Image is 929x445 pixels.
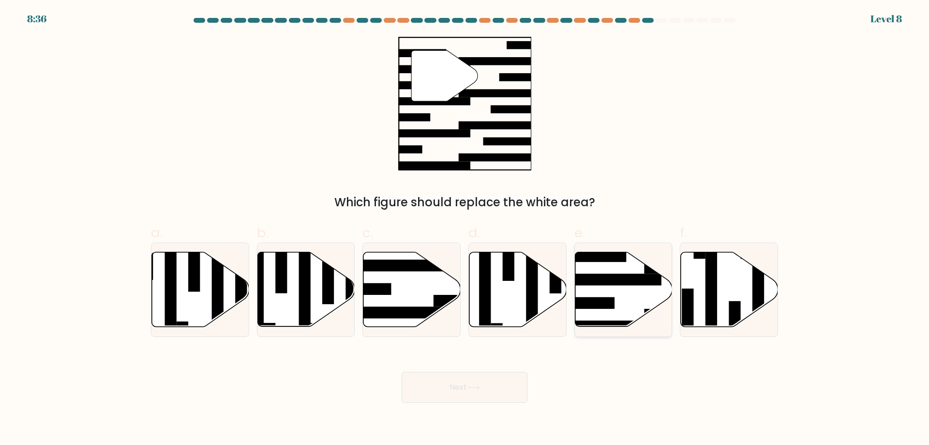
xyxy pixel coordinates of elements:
[468,223,480,242] span: d.
[151,223,163,242] span: a.
[27,12,46,26] div: 8:36
[402,372,527,403] button: Next
[870,12,902,26] div: Level 8
[157,194,772,211] div: Which figure should replace the white area?
[574,223,585,242] span: e.
[411,50,478,101] g: "
[257,223,269,242] span: b.
[362,223,373,242] span: c.
[680,223,687,242] span: f.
